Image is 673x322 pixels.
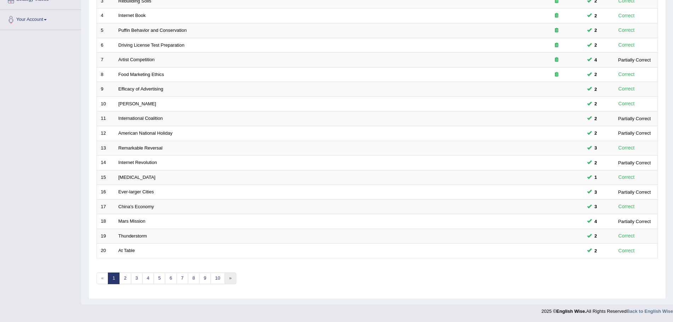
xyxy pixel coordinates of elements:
div: Correct [615,247,638,255]
td: 9 [97,82,115,97]
span: You can still take this question [592,41,600,49]
a: 3 [131,273,143,284]
a: Internet Book [118,13,146,18]
span: You can still take this question [592,100,600,107]
td: 20 [97,244,115,258]
span: You can still take this question [592,232,600,240]
div: Correct [615,41,638,49]
span: You can still take this question [592,188,600,196]
td: 19 [97,229,115,244]
a: Driving License Test Preparation [118,42,185,48]
a: 5 [153,273,165,284]
span: You can still take this question [592,115,600,122]
strong: English Wise. [556,309,586,314]
div: Partially Correct [615,218,654,225]
a: Internet Revolution [118,160,157,165]
div: 2025 © All Rights Reserved [541,304,673,315]
div: Correct [615,100,638,108]
span: You can still take this question [592,129,600,137]
div: Correct [615,85,638,93]
td: 17 [97,199,115,214]
div: Correct [615,12,638,20]
span: You can still take this question [592,218,600,225]
div: Correct [615,232,638,240]
span: You can still take this question [592,27,600,34]
td: 10 [97,96,115,111]
div: Correct [615,173,638,181]
a: Food Marketing Ethics [118,72,164,77]
span: You can still take this question [592,71,600,78]
div: Correct [615,144,638,152]
span: You can still take this question [592,12,600,19]
a: American National Holiday [118,130,173,136]
div: Exam occurring question [534,71,579,78]
span: You can still take this question [592,144,600,152]
td: 12 [97,126,115,141]
td: 5 [97,23,115,38]
div: Partially Correct [615,115,654,122]
td: 14 [97,156,115,170]
div: Partially Correct [615,56,654,64]
div: Partially Correct [615,159,654,166]
div: Exam occurring question [534,27,579,34]
a: Back to English Wise [627,309,673,314]
a: » [225,273,236,284]
span: You can still take this question [592,159,600,166]
span: You can still take this question [592,247,600,254]
a: Efficacy of Advertising [118,86,163,92]
a: [PERSON_NAME] [118,101,156,106]
a: Thunderstorm [118,233,147,239]
a: [MEDICAL_DATA] [118,175,156,180]
a: 2 [119,273,131,284]
td: 16 [97,185,115,200]
a: Your Account [0,10,81,28]
a: 4 [142,273,154,284]
a: Mars Mission [118,218,146,224]
div: Correct [615,203,638,211]
span: You can still take this question [592,203,600,210]
span: You can still take this question [592,56,600,64]
a: China's Economy [118,204,154,209]
td: 18 [97,214,115,229]
td: 11 [97,111,115,126]
td: 8 [97,67,115,82]
span: You can still take this question [592,174,600,181]
a: 1 [108,273,120,284]
div: Partially Correct [615,129,654,137]
div: Correct [615,70,638,78]
td: 6 [97,38,115,53]
div: Exam occurring question [534,42,579,49]
td: 7 [97,53,115,68]
a: 6 [165,273,176,284]
span: « [97,273,108,284]
td: 15 [97,170,115,185]
a: 7 [176,273,188,284]
a: 10 [210,273,225,284]
a: International Coalition [118,116,163,121]
a: Ever-larger Cities [118,189,154,194]
span: You can still take this question [592,86,600,93]
a: 8 [188,273,199,284]
a: Puffin Behavior and Conservation [118,28,187,33]
div: Partially Correct [615,188,654,196]
div: Exam occurring question [534,12,579,19]
a: Remarkable Reversal [118,145,163,151]
td: 13 [97,141,115,156]
div: Exam occurring question [534,57,579,63]
div: Correct [615,26,638,34]
a: 9 [199,273,211,284]
a: At Table [118,248,135,253]
td: 4 [97,8,115,23]
a: Artist Competition [118,57,155,62]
